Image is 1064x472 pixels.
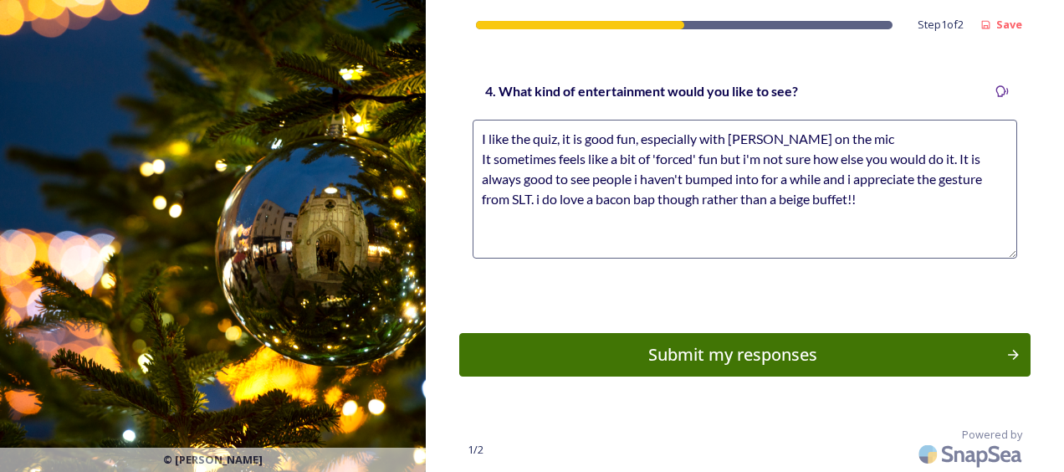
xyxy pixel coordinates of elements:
[473,120,1017,259] textarea: I like the quiz, it is good fun, especially with [PERSON_NAME] on the mic It sometimes feels like...
[459,333,1031,377] button: Continue
[468,442,483,458] span: 1 / 2
[962,427,1022,443] span: Powered by
[485,83,798,99] strong: 4. What kind of entertainment would you like to see?
[468,342,997,367] div: Submit my responses
[918,17,964,33] span: Step 1 of 2
[996,17,1022,32] strong: Save
[163,452,263,468] span: © [PERSON_NAME]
